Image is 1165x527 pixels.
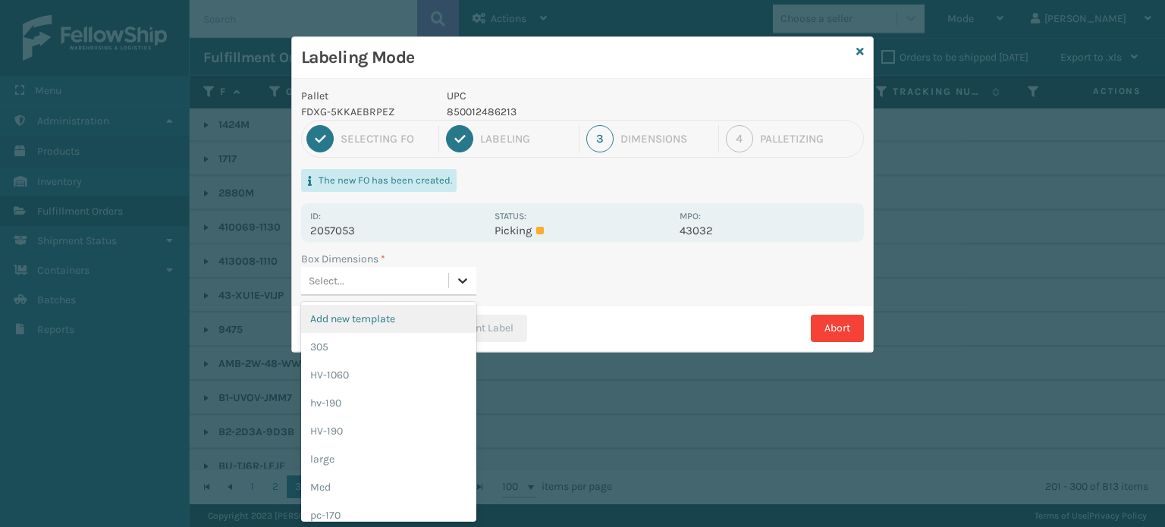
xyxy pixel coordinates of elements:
[586,125,614,152] div: 3
[301,333,476,361] div: 305
[495,211,526,221] label: Status:
[495,224,670,237] p: Picking
[680,211,701,221] label: MPO:
[301,417,476,445] div: HV-190
[680,224,855,237] p: 43032
[620,132,711,146] div: Dimensions
[447,104,670,120] p: 850012486213
[301,389,476,417] div: hv-190
[301,251,385,267] label: Box Dimensions
[301,305,476,333] div: Add new template
[301,104,429,120] p: FDXG-5KKAEBRPEZ
[310,211,321,221] label: Id:
[309,273,344,289] div: Select...
[301,88,429,104] p: Pallet
[301,473,476,501] div: Med
[301,361,476,389] div: HV-1060
[310,224,485,237] p: 2057053
[301,445,476,473] div: large
[447,88,670,104] p: UPC
[446,125,473,152] div: 2
[760,132,859,146] div: Palletizing
[306,125,334,152] div: 1
[811,315,864,342] button: Abort
[480,132,571,146] div: Labeling
[726,125,753,152] div: 4
[434,315,527,342] button: Print Label
[319,174,452,187] p: The new FO has been created.
[301,46,850,69] h3: Labeling Mode
[341,132,432,146] div: Selecting FO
